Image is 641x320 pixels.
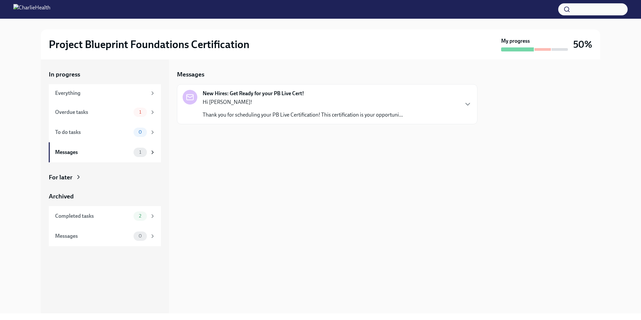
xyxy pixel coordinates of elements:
div: To do tasks [55,129,131,136]
a: Completed tasks2 [49,206,161,226]
h3: 50% [573,38,592,50]
p: Hi [PERSON_NAME]! [203,99,403,106]
span: 1 [135,150,145,155]
a: Everything [49,84,161,102]
strong: My progress [501,37,530,45]
a: Overdue tasks1 [49,102,161,122]
div: Messages [55,232,131,240]
p: Thank you for scheduling your PB Live Certification! This certification is your opportuni... [203,111,403,119]
span: 0 [135,130,146,135]
strong: New Hires: Get Ready for your PB Live Cert! [203,90,304,97]
span: 0 [135,233,146,238]
div: Overdue tasks [55,109,131,116]
a: To do tasks0 [49,122,161,142]
h2: Project Blueprint Foundations Certification [49,38,249,51]
div: Messages [55,149,131,156]
a: Messages0 [49,226,161,246]
span: 2 [135,213,145,218]
a: Archived [49,192,161,201]
div: Completed tasks [55,212,131,220]
img: CharlieHealth [13,4,50,15]
a: For later [49,173,161,182]
div: For later [49,173,72,182]
a: In progress [49,70,161,79]
a: Messages1 [49,142,161,162]
div: Everything [55,90,147,97]
span: 1 [135,110,145,115]
h5: Messages [177,70,204,79]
